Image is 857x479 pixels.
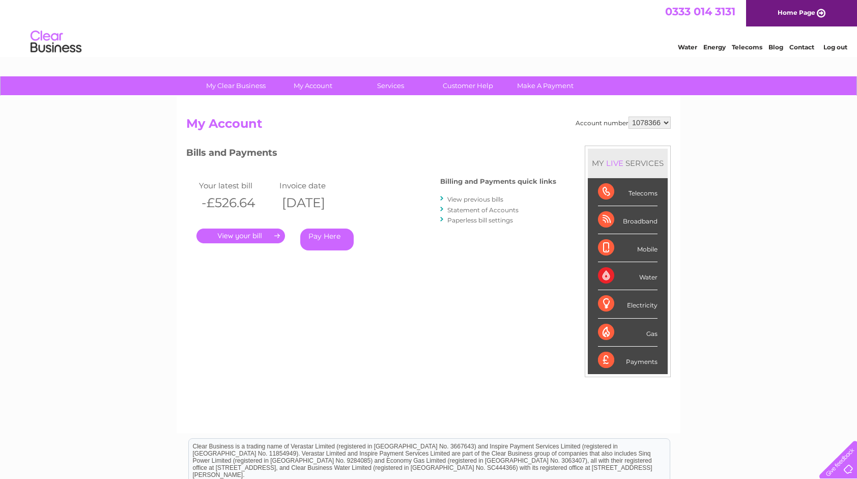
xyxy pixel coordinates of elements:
td: Invoice date [277,179,357,192]
div: Clear Business is a trading name of Verastar Limited (registered in [GEOGRAPHIC_DATA] No. 3667643... [189,6,670,49]
div: Electricity [598,290,658,318]
a: My Account [271,76,355,95]
a: Log out [823,43,847,51]
th: [DATE] [277,192,357,213]
div: Broadband [598,206,658,234]
a: 0333 014 3131 [665,5,735,18]
h4: Billing and Payments quick links [440,178,556,185]
a: View previous bills [447,195,503,203]
div: Payments [598,347,658,374]
div: Account number [576,117,671,129]
img: logo.png [30,26,82,58]
a: . [196,229,285,243]
a: Telecoms [732,43,762,51]
th: -£526.64 [196,192,277,213]
h2: My Account [186,117,671,136]
a: Energy [703,43,726,51]
a: Customer Help [426,76,510,95]
a: Paperless bill settings [447,216,513,224]
a: Contact [789,43,814,51]
a: Statement of Accounts [447,206,519,214]
div: Telecoms [598,178,658,206]
a: My Clear Business [194,76,278,95]
a: Make A Payment [503,76,587,95]
div: Water [598,262,658,290]
div: Mobile [598,234,658,262]
a: Pay Here [300,229,354,250]
div: LIVE [604,158,625,168]
td: Your latest bill [196,179,277,192]
div: Gas [598,319,658,347]
a: Water [678,43,697,51]
a: Blog [768,43,783,51]
a: Services [349,76,433,95]
div: MY SERVICES [588,149,668,178]
h3: Bills and Payments [186,146,556,163]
